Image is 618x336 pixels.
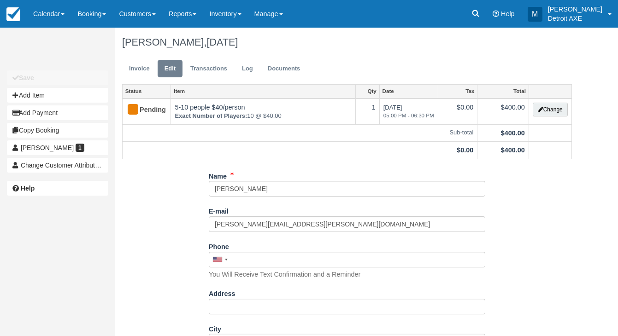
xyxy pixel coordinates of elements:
a: [PERSON_NAME] 1 [7,140,108,155]
em: 10 @ $40.00 [175,112,352,121]
strong: $0.00 [457,146,473,154]
div: M [528,7,542,22]
td: $0.00 [438,98,477,125]
p: Detroit AXE [548,14,602,23]
span: Help [501,10,515,17]
button: Copy Booking [7,123,108,138]
td: 1 [355,98,379,125]
a: Date [380,85,438,98]
label: E-mail [209,203,229,216]
td: $400.00 [477,98,529,125]
label: City [209,321,221,334]
em: 05:00 PM - 06:30 PM [383,112,434,120]
p: [PERSON_NAME] [548,5,602,14]
h1: [PERSON_NAME], [122,37,572,48]
strong: Exact Number of Players [175,112,247,119]
a: Qty [356,85,379,98]
img: checkfront-main-nav-mini-logo.png [6,7,20,21]
button: Change Customer Attribution [7,158,108,173]
a: Total [477,85,528,98]
strong: $400.00 [501,146,525,154]
div: Pending [126,103,159,117]
span: Change Customer Attribution [21,162,104,169]
a: Edit [158,60,182,78]
a: Status [123,85,171,98]
td: 5-10 people $40/person [171,98,356,125]
a: Log [235,60,260,78]
label: Name [209,168,227,181]
label: Phone [209,239,229,252]
a: Help [7,181,108,196]
p: You Will Receive Text Confirmation and a Reminder [209,270,361,279]
strong: $400.00 [501,129,525,137]
a: Tax [438,85,477,98]
em: Sub-total [126,128,473,137]
label: Address [209,286,235,299]
a: Item [171,85,355,98]
a: Documents [261,60,307,78]
span: [DATE] [206,36,238,48]
span: [PERSON_NAME] [21,144,74,151]
button: Change [533,103,568,116]
button: Add Payment [7,105,108,120]
b: Help [21,185,35,192]
button: Save [7,70,108,85]
button: Add Item [7,88,108,103]
a: Invoice [122,60,157,78]
span: [DATE] [383,104,434,120]
a: Transactions [183,60,234,78]
i: Help [493,11,499,17]
span: 1 [76,144,84,152]
div: United States: +1 [209,252,230,267]
b: Save [19,74,34,81]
